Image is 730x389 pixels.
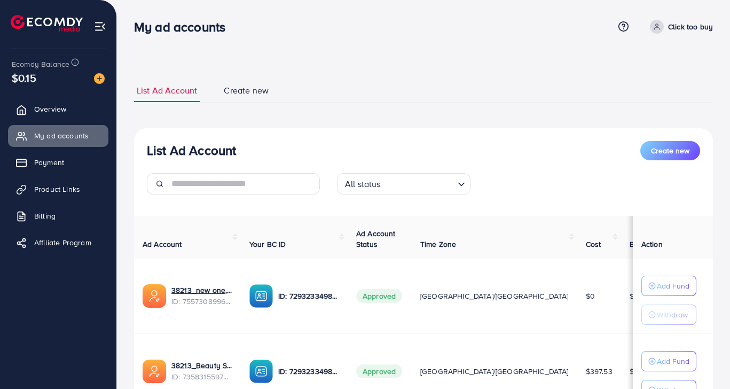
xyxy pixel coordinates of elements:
[641,276,696,296] button: Add Fund
[657,279,689,292] p: Add Fund
[278,290,339,302] p: ID: 7293233498205437953
[11,15,83,32] img: logo
[171,360,232,382] div: <span class='underline'>38213_Beauty Soft_1713241368242</span></br>7358315597345652753
[384,174,453,192] input: Search for option
[356,364,402,378] span: Approved
[147,143,236,158] h3: List Ad Account
[143,284,166,308] img: ic-ads-acc.e4c84228.svg
[586,366,613,377] span: $397.53
[640,141,700,160] button: Create new
[143,239,182,250] span: Ad Account
[12,59,69,69] span: Ecomdy Balance
[641,351,696,371] button: Add Fund
[337,173,470,194] div: Search for option
[651,145,689,156] span: Create new
[34,211,56,221] span: Billing
[685,341,722,381] iframe: Chat
[171,285,232,295] a: 38213_new one,,,,,_1759573270543
[94,20,106,33] img: menu
[34,130,89,141] span: My ad accounts
[249,239,286,250] span: Your BC ID
[224,84,269,97] span: Create new
[94,73,105,84] img: image
[171,285,232,307] div: <span class='underline'>38213_new one,,,,,_1759573270543</span></br>7557308996911218695
[249,284,273,308] img: ic-ba-acc.ded83a64.svg
[668,20,713,33] p: Click too buy
[143,360,166,383] img: ic-ads-acc.e4c84228.svg
[34,184,80,194] span: Product Links
[356,228,396,250] span: Ad Account Status
[420,366,569,377] span: [GEOGRAPHIC_DATA]/[GEOGRAPHIC_DATA]
[34,104,66,114] span: Overview
[12,70,36,85] span: $0.15
[249,360,273,383] img: ic-ba-acc.ded83a64.svg
[34,237,91,248] span: Affiliate Program
[8,178,108,200] a: Product Links
[657,308,688,321] p: Withdraw
[343,176,383,192] span: All status
[657,355,689,368] p: Add Fund
[420,239,456,250] span: Time Zone
[171,296,232,307] span: ID: 7557308996911218695
[34,157,64,168] span: Payment
[8,232,108,253] a: Affiliate Program
[278,365,339,378] p: ID: 7293233498205437953
[8,205,108,227] a: Billing
[641,239,663,250] span: Action
[8,125,108,146] a: My ad accounts
[641,305,696,325] button: Withdraw
[420,291,569,301] span: [GEOGRAPHIC_DATA]/[GEOGRAPHIC_DATA]
[586,291,595,301] span: $0
[8,152,108,173] a: Payment
[8,98,108,120] a: Overview
[134,19,234,35] h3: My ad accounts
[646,20,713,34] a: Click too buy
[356,289,402,303] span: Approved
[586,239,601,250] span: Cost
[171,360,232,371] a: 38213_Beauty Soft_1713241368242
[171,371,232,382] span: ID: 7358315597345652753
[137,84,197,97] span: List Ad Account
